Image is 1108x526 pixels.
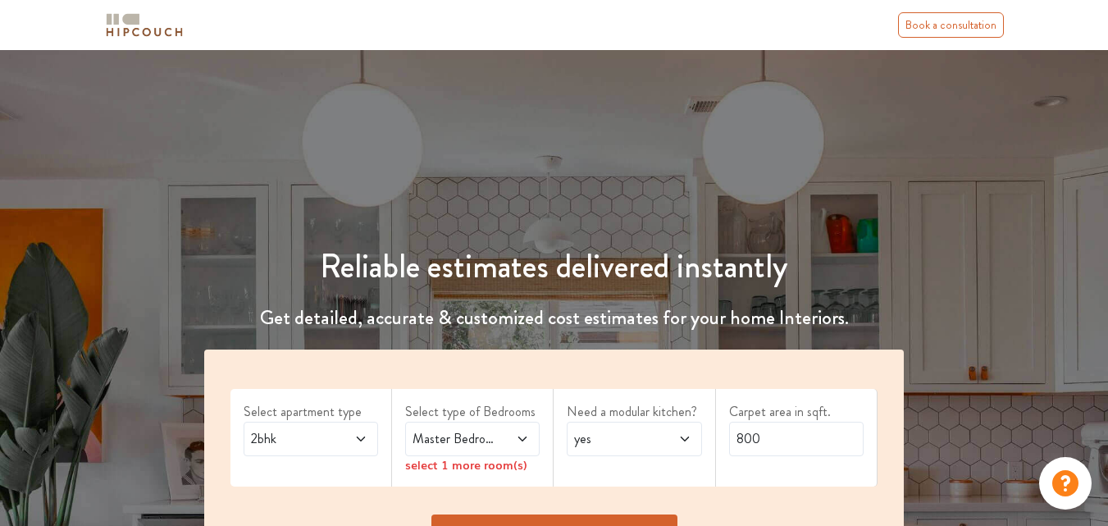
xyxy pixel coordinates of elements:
[409,429,499,449] span: Master Bedroom
[194,247,914,286] h1: Reliable estimates delivered instantly
[244,402,378,422] label: Select apartment type
[898,12,1004,38] div: Book a consultation
[729,422,864,456] input: Enter area sqft
[194,306,914,330] h4: Get detailed, accurate & customized cost estimates for your home Interiors.
[729,402,864,422] label: Carpet area in sqft.
[103,11,185,39] img: logo-horizontal.svg
[405,402,540,422] label: Select type of Bedrooms
[571,429,661,449] span: yes
[248,429,338,449] span: 2bhk
[103,7,185,43] span: logo-horizontal.svg
[405,456,540,473] div: select 1 more room(s)
[567,402,701,422] label: Need a modular kitchen?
